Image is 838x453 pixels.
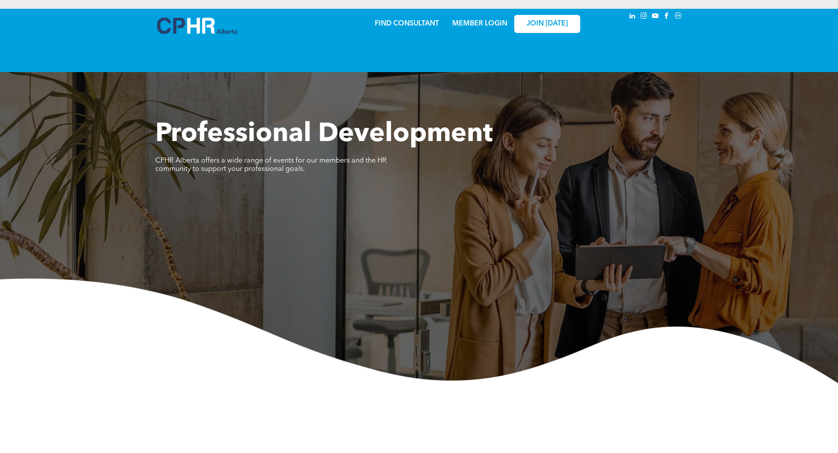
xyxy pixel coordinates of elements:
[527,20,568,28] span: JOIN [DATE]
[639,11,649,23] a: instagram
[452,20,507,27] a: MEMBER LOGIN
[628,11,637,23] a: linkedin
[375,20,439,27] a: FIND CONSULTANT
[157,18,237,34] img: A blue and white logo for cp alberta
[155,157,387,173] span: CPHR Alberta offers a wide range of events for our members and the HR community to support your p...
[673,11,683,23] a: Social network
[155,121,493,148] span: Professional Development
[514,15,580,33] a: JOIN [DATE]
[651,11,660,23] a: youtube
[662,11,672,23] a: facebook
